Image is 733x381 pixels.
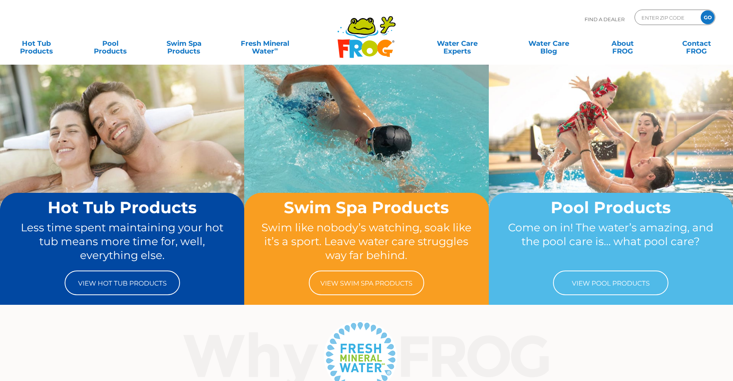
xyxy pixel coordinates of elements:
p: Less time spent maintaining your hot tub means more time for, well, everything else. [15,221,230,263]
a: AboutFROG [594,36,651,51]
a: Water CareExperts [411,36,504,51]
a: View Hot Tub Products [65,271,180,295]
h2: Pool Products [503,199,718,216]
a: ContactFROG [668,36,725,51]
h2: Swim Spa Products [259,199,474,216]
a: PoolProducts [82,36,139,51]
sup: ∞ [274,46,278,52]
a: Hot TubProducts [8,36,65,51]
input: GO [701,10,715,24]
img: home-banner-swim-spa-short [244,64,488,247]
p: Come on in! The water’s amazing, and the pool care is… what pool care? [503,221,718,263]
a: View Pool Products [553,271,668,295]
a: Fresh MineralWater∞ [229,36,301,51]
p: Swim like nobody’s watching, soak like it’s a sport. Leave water care struggles way far behind. [259,221,474,263]
p: Find A Dealer [585,10,625,29]
a: View Swim Spa Products [309,271,424,295]
h2: Hot Tub Products [15,199,230,216]
input: Zip Code Form [641,12,693,23]
a: Swim SpaProducts [155,36,213,51]
a: Water CareBlog [520,36,578,51]
img: home-banner-pool-short [489,64,733,247]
